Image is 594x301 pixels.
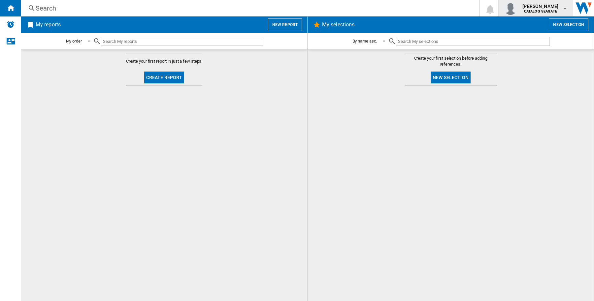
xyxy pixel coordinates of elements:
div: By name asc. [352,39,377,44]
span: [PERSON_NAME] [522,3,558,10]
button: New selection [431,72,471,83]
div: Search [36,4,462,13]
button: New selection [549,18,588,31]
span: Create your first selection before adding references. [405,55,497,67]
input: Search My reports [101,37,263,46]
input: Search My selections [396,37,549,46]
button: New report [268,18,302,31]
button: Create report [144,72,184,83]
b: CATALOG SEAGATE [524,9,557,14]
div: My order [66,39,82,44]
img: alerts-logo.svg [7,20,15,28]
span: Create your first report in just a few steps. [126,58,203,64]
h2: My selections [321,18,356,31]
h2: My reports [34,18,62,31]
img: profile.jpg [504,2,517,15]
